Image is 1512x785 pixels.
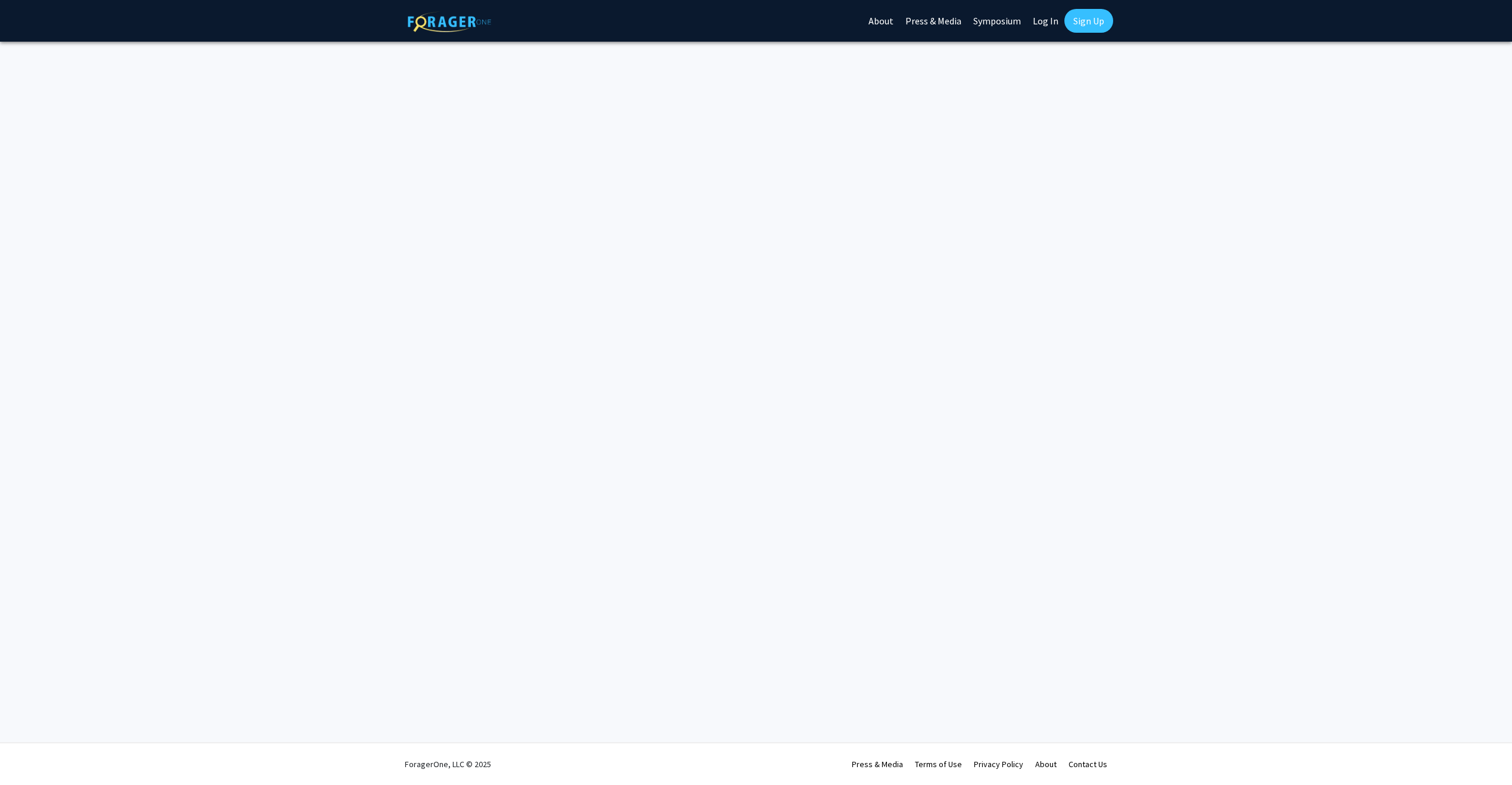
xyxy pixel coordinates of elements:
a: Privacy Policy [974,759,1023,770]
a: Sign Up [1064,9,1113,33]
a: Contact Us [1069,759,1107,770]
a: Press & Media [852,759,903,770]
img: ForagerOne Logo [408,11,491,32]
a: About [1035,759,1057,770]
a: Terms of Use [915,759,962,770]
div: ForagerOne, LLC © 2025 [405,743,491,785]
